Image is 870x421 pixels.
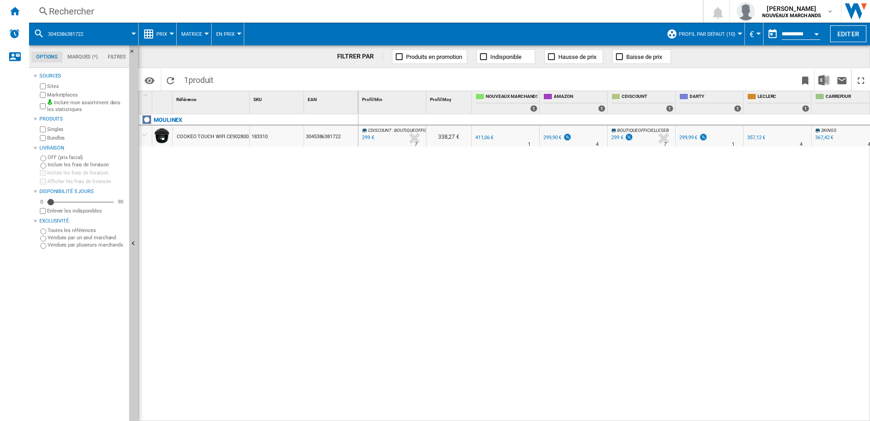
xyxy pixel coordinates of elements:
div: Délai de livraison : 7 jours [664,140,667,149]
button: Matrice [181,23,207,45]
span: Profil Min [362,97,382,102]
div: 299,99 € [678,133,708,142]
span: : BOUTIQUEOFFICIELLESEB [392,128,446,133]
div: € [749,23,759,45]
div: 3045386381722 [304,126,358,146]
div: LECLERC 1 offers sold by LECLERC [745,91,811,114]
div: 357,12 € [747,135,765,140]
label: Enlever les indisponibles [47,208,126,214]
div: Sort None [428,91,471,105]
md-tab-item: Marques (*) [63,52,103,63]
label: Afficher les frais de livraison [47,178,126,185]
button: Produits en promotion [392,49,467,64]
div: 299 € [611,135,623,140]
button: Profil par défaut (10) [679,23,740,45]
span: € [749,29,754,39]
span: Profil Moy [430,97,451,102]
div: CDISCOUNT 1 offers sold by CDISCOUNT [609,91,675,114]
span: Matrice [181,31,202,37]
span: EAN [308,97,317,102]
div: Profil Min Sort None [360,91,426,105]
div: Produits [39,116,126,123]
input: Vendues par plusieurs marchands [40,243,46,249]
span: LECLERC [758,93,809,101]
span: produit [188,75,213,85]
span: CDISCOUNT [622,93,673,101]
md-menu: Currency [745,23,764,45]
div: 299 € [610,133,633,142]
img: alerts-logo.svg [9,28,20,39]
div: 357,12 € [746,133,765,142]
img: promotionV3.png [624,133,633,141]
div: Mise à jour : mardi 9 septembre 2025 02:29 [361,133,374,142]
label: Marketplaces [47,92,126,98]
div: SKU Sort None [251,91,304,105]
input: Vendues par un seul marchand [40,236,46,242]
span: Profil par défaut (10) [679,31,735,37]
span: SKU [253,97,262,102]
div: 299,90 € [543,135,561,140]
span: AMAZON [554,93,605,101]
input: Inclure mon assortiment dans les statistiques [40,101,46,112]
div: Délai de livraison : 4 jours [800,140,802,149]
img: excel-24x24.png [818,75,829,86]
div: Cliquez pour filtrer sur cette marque [154,115,182,126]
label: Toutes les références [48,227,126,234]
span: 1 [179,69,218,88]
div: Livraison [39,145,126,152]
div: Sort None [174,91,249,105]
div: Sort None [154,91,172,105]
div: NOUVEAUX MARCHANDS 1 offers sold by NOUVEAUX MARCHANDS [474,91,539,114]
div: Délai de livraison : 1 jour [528,140,531,149]
button: Créer un favoris [796,69,814,91]
div: Délai de livraison : 1 jour [732,140,735,149]
label: Bundles [47,135,126,141]
input: Inclure les frais de livraison [40,170,46,176]
div: 1 offers sold by CDISCOUNT [666,105,673,112]
div: 338,27 € [426,126,471,146]
input: Sites [40,83,46,89]
div: 411,06 € [475,135,493,140]
img: profile.jpg [737,2,755,20]
input: Afficher les frais de livraison [40,179,46,184]
button: Options [140,72,159,88]
button: Plein écran [852,69,870,91]
div: Profil par défaut (10) [667,23,740,45]
div: EAN Sort None [306,91,358,105]
button: Recharger [161,69,179,91]
div: 367,42 € [815,135,833,140]
b: NOUVEAUX MARCHANDS [762,13,822,19]
div: 367,42 € [814,133,833,142]
img: promotionV3.png [563,133,572,141]
div: 299,90 € [542,133,572,142]
label: Inclure les frais de livraison [48,161,126,168]
span: NOUVEAUX MARCHANDS [486,93,537,101]
label: Inclure mon assortiment dans les statistiques [47,99,126,113]
span: DARTY [690,93,741,101]
input: OFF (prix facial) [40,155,46,161]
div: En Prix [216,23,239,45]
button: 3045386381722 [48,23,92,45]
img: promotionV3.png [699,133,708,141]
button: Télécharger au format Excel [815,69,833,91]
label: Vendues par plusieurs marchands [48,242,126,248]
span: Baisse de prix [626,53,662,60]
span: 2KINGS [821,128,836,133]
md-tab-item: Options [31,52,63,63]
div: Sort None [306,91,358,105]
label: Singles [47,126,126,133]
div: 1 offers sold by LECLERC [802,105,809,112]
span: En Prix [216,31,235,37]
button: Masquer [129,45,140,62]
div: 1 offers sold by DARTY [734,105,741,112]
div: Sources [39,73,126,80]
div: 183310 [250,126,304,146]
div: Prix [143,23,172,45]
input: Afficher les frais de livraison [40,208,46,214]
label: Sites [47,83,126,90]
button: Baisse de prix [612,49,671,64]
label: OFF (prix facial) [48,154,126,161]
button: Hausse de prix [544,49,603,64]
div: Délai de livraison : 4 jours [596,140,599,149]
